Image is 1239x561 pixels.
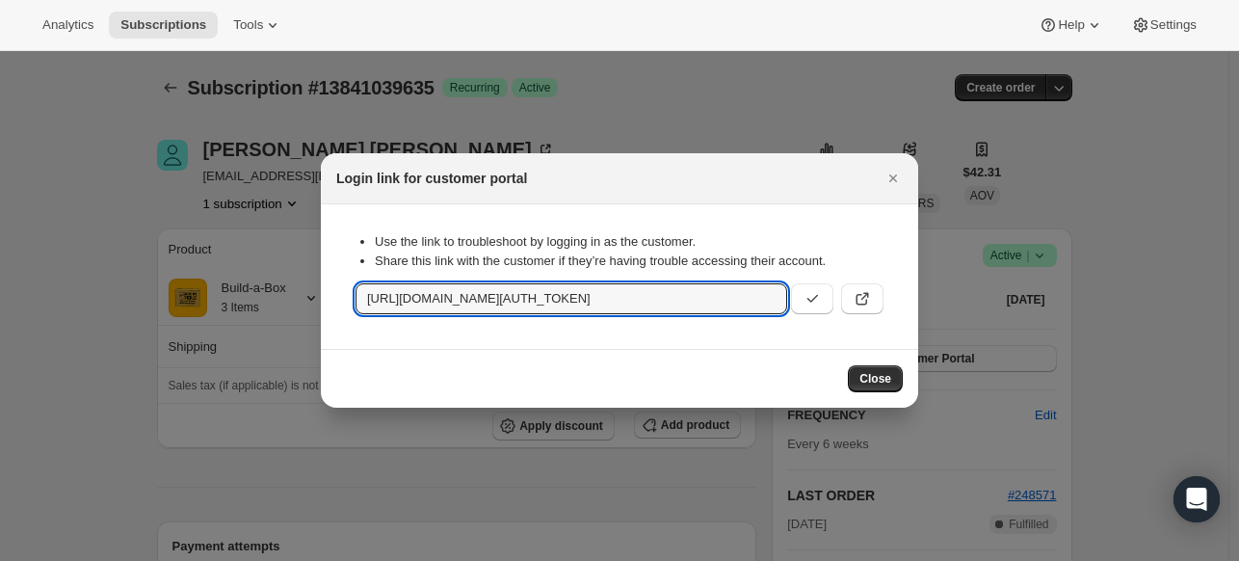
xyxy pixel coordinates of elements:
span: Subscriptions [120,17,206,33]
li: Share this link with the customer if they’re having trouble accessing their account. [375,252,883,271]
button: Tools [222,12,294,39]
span: Help [1058,17,1084,33]
span: Analytics [42,17,93,33]
h2: Login link for customer portal [336,169,527,188]
button: Close [848,365,903,392]
button: Help [1027,12,1115,39]
button: Subscriptions [109,12,218,39]
button: Analytics [31,12,105,39]
button: Settings [1120,12,1208,39]
button: Close [880,165,907,192]
span: Close [859,371,891,387]
span: Settings [1150,17,1197,33]
div: Open Intercom Messenger [1173,476,1220,522]
li: Use the link to troubleshoot by logging in as the customer. [375,232,883,252]
span: Tools [233,17,263,33]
